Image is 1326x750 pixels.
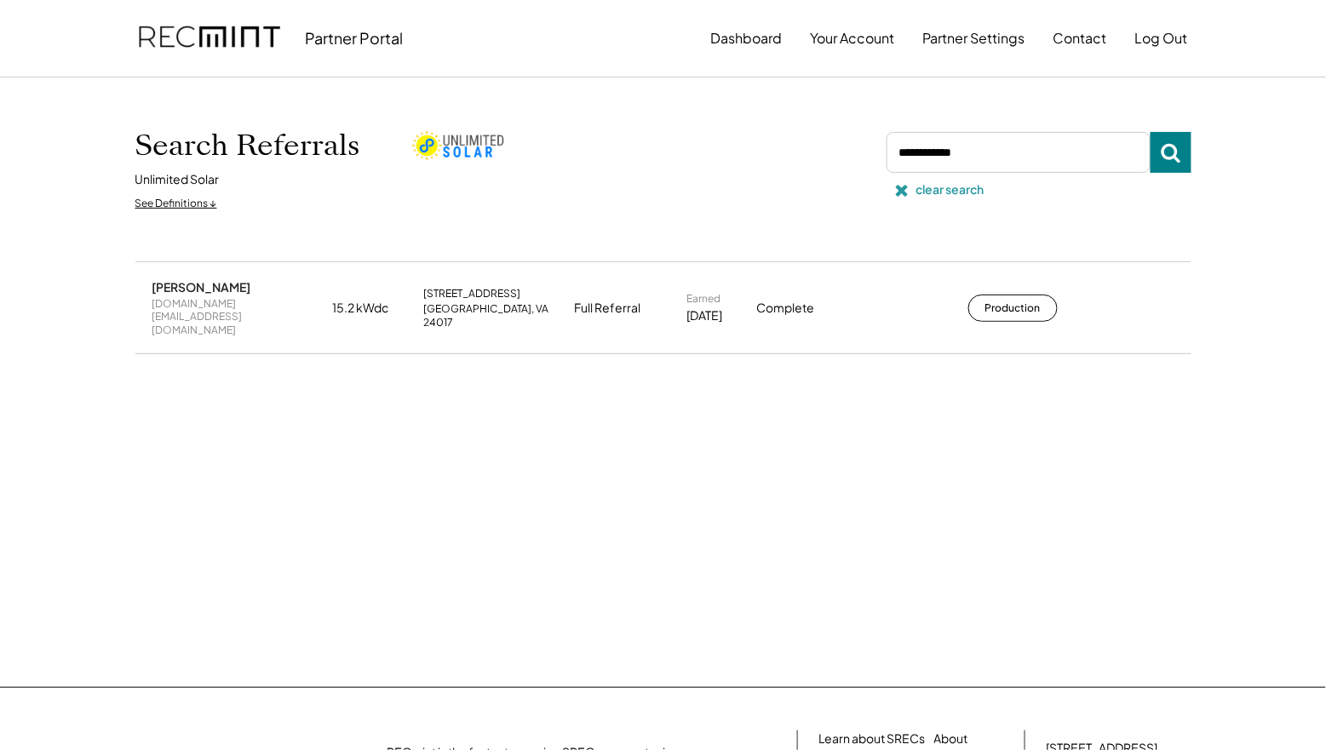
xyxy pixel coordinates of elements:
[424,287,521,301] div: [STREET_ADDRESS]
[687,307,723,324] div: [DATE]
[575,300,641,317] div: Full Referral
[687,292,721,306] div: Earned
[135,128,360,163] h1: Search Referrals
[333,300,414,317] div: 15.2 kWdc
[1053,21,1107,55] button: Contact
[811,21,895,55] button: Your Account
[916,181,984,198] div: clear search
[306,28,404,48] div: Partner Portal
[135,171,220,188] div: Unlimited Solar
[711,21,783,55] button: Dashboard
[135,197,217,211] div: See Definitions ↓
[968,295,1058,322] button: Production
[1135,21,1188,55] button: Log Out
[819,730,926,747] a: Learn about SRECs
[152,297,323,337] div: [DOMAIN_NAME][EMAIL_ADDRESS][DOMAIN_NAME]
[757,300,885,317] div: Complete
[139,9,280,67] img: recmint-logotype%403x.png
[411,130,505,162] img: unlimited-solar.png
[934,730,968,747] a: About
[152,279,251,295] div: [PERSON_NAME]
[424,302,565,329] div: [GEOGRAPHIC_DATA], VA 24017
[923,21,1025,55] button: Partner Settings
